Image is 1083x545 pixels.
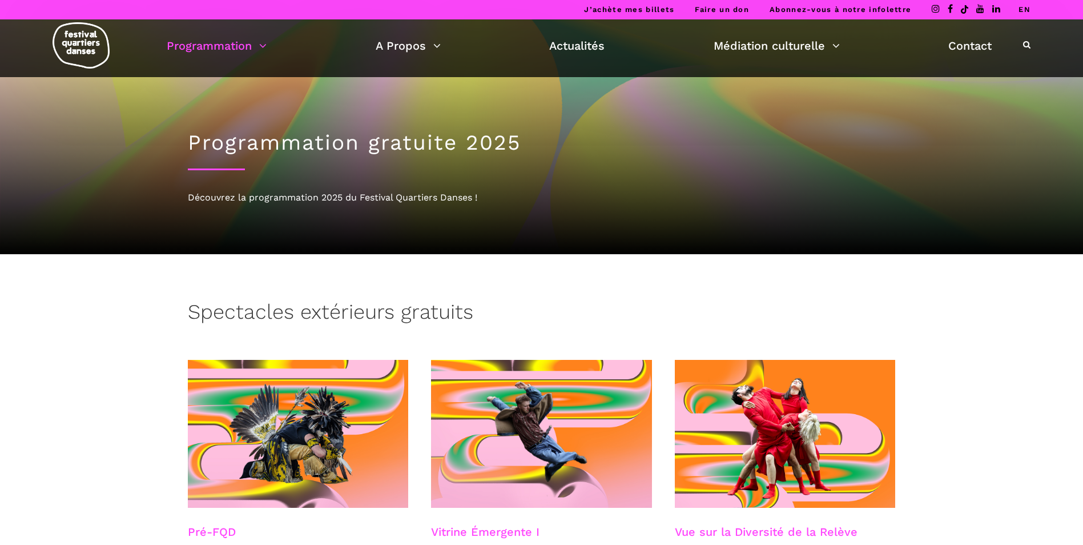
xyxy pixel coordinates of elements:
[167,36,267,55] a: Programmation
[188,300,473,328] h3: Spectacles extérieurs gratuits
[549,36,605,55] a: Actualités
[948,36,992,55] a: Contact
[376,36,441,55] a: A Propos
[188,190,896,205] div: Découvrez la programmation 2025 du Festival Quartiers Danses !
[695,5,749,14] a: Faire un don
[53,22,110,69] img: logo-fqd-med
[714,36,840,55] a: Médiation culturelle
[1018,5,1030,14] a: EN
[188,130,896,155] h1: Programmation gratuite 2025
[584,5,674,14] a: J’achète mes billets
[770,5,911,14] a: Abonnez-vous à notre infolettre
